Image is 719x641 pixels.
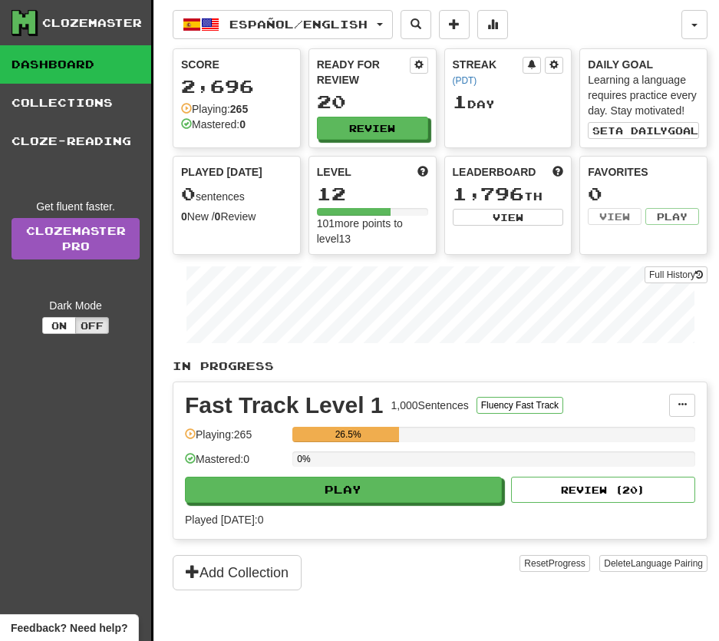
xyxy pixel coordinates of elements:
button: Off [75,317,109,334]
div: 12 [317,184,428,203]
span: Level [317,164,351,180]
button: ResetProgress [519,555,589,572]
span: 1,796 [453,183,524,204]
div: Fast Track Level 1 [185,394,384,417]
span: Español / English [229,18,368,31]
div: sentences [181,184,292,204]
div: Mastered: [181,117,246,132]
button: Add sentence to collection [439,10,470,39]
span: a daily [615,125,668,136]
strong: 0 [239,118,246,131]
button: Play [185,477,502,503]
strong: 0 [181,210,187,223]
div: th [453,184,564,204]
div: Streak [453,57,523,88]
div: Mastered: 0 [185,451,285,477]
div: Favorites [588,164,699,180]
div: Day [453,92,564,112]
div: Get fluent faster. [12,199,140,214]
strong: 0 [215,210,221,223]
button: View [453,209,564,226]
div: 101 more points to level 13 [317,216,428,246]
button: Review (20) [511,477,695,503]
a: (PDT) [453,75,477,86]
div: 2,696 [181,77,292,96]
a: ClozemasterPro [12,218,140,259]
p: In Progress [173,358,707,374]
button: Español/English [173,10,393,39]
button: Seta dailygoal [588,122,699,139]
button: View [588,208,641,225]
div: Playing: 265 [185,427,285,452]
span: Open feedback widget [11,620,127,636]
span: Played [DATE] [181,164,262,180]
div: Dark Mode [12,298,140,313]
button: Add Collection [173,555,302,590]
span: This week in points, UTC [552,164,563,180]
button: DeleteLanguage Pairing [599,555,707,572]
div: Clozemaster [42,15,142,31]
div: 1,000 Sentences [391,398,469,413]
div: Daily Goal [588,57,699,72]
div: Score [181,57,292,72]
div: Learning a language requires practice every day. Stay motivated! [588,72,699,118]
button: Review [317,117,428,140]
span: 1 [453,91,467,112]
div: Ready for Review [317,57,410,88]
span: Played [DATE]: 0 [185,514,263,526]
button: Full History [645,266,707,283]
div: Playing: [181,101,248,117]
div: New / Review [181,209,292,224]
span: Leaderboard [453,164,536,180]
span: Progress [549,558,585,569]
div: 26.5% [297,427,399,442]
strong: 265 [230,103,248,115]
div: 20 [317,92,428,111]
button: More stats [477,10,508,39]
span: 0 [181,183,196,204]
div: 0 [588,184,699,203]
span: Score more points to level up [417,164,428,180]
button: Search sentences [401,10,431,39]
span: Language Pairing [631,558,703,569]
button: Fluency Fast Track [477,397,563,414]
button: On [42,317,76,334]
button: Play [645,208,699,225]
